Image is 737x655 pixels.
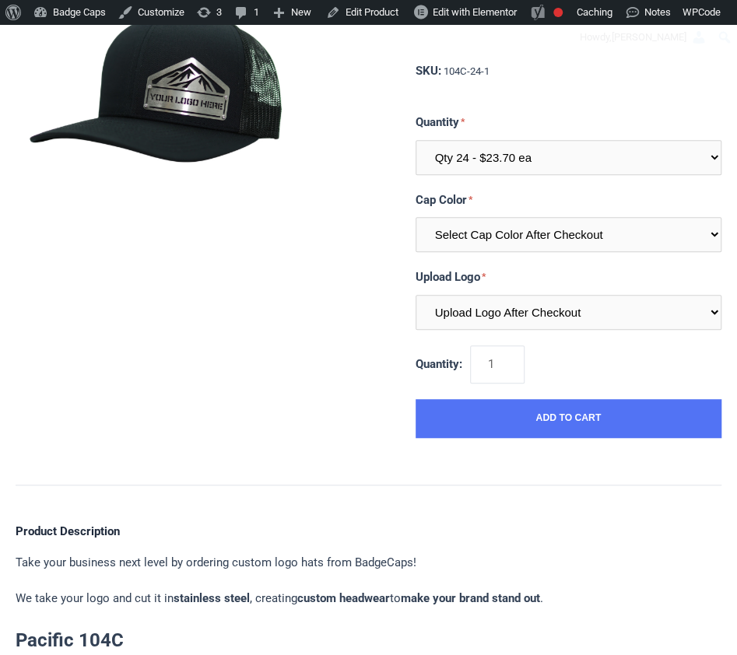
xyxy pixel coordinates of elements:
[612,31,686,43] span: [PERSON_NAME]
[416,357,462,371] span: Quantity:
[16,524,721,538] h4: Product Description
[174,591,250,605] strong: stainless steel
[16,590,721,608] p: We take your logo and cut it in , creating to .
[16,629,124,651] strong: Pacific 104C
[553,8,563,17] div: Focus keyphrase not set
[416,113,722,132] label: Quantity
[416,399,722,438] button: Add to Cart
[401,591,540,605] strong: make your brand stand out
[444,65,490,77] span: 104C-24-1
[416,268,722,287] label: Upload Logo
[416,191,722,210] label: Cap Color
[297,591,390,605] strong: custom headwear
[574,25,713,50] a: Howdy,
[433,6,517,18] span: Edit with Elementor
[416,64,441,78] span: SKU:
[16,554,721,572] p: Take your business next level by ordering custom logo hats from BadgeCaps!
[659,580,737,655] iframe: Chat Widget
